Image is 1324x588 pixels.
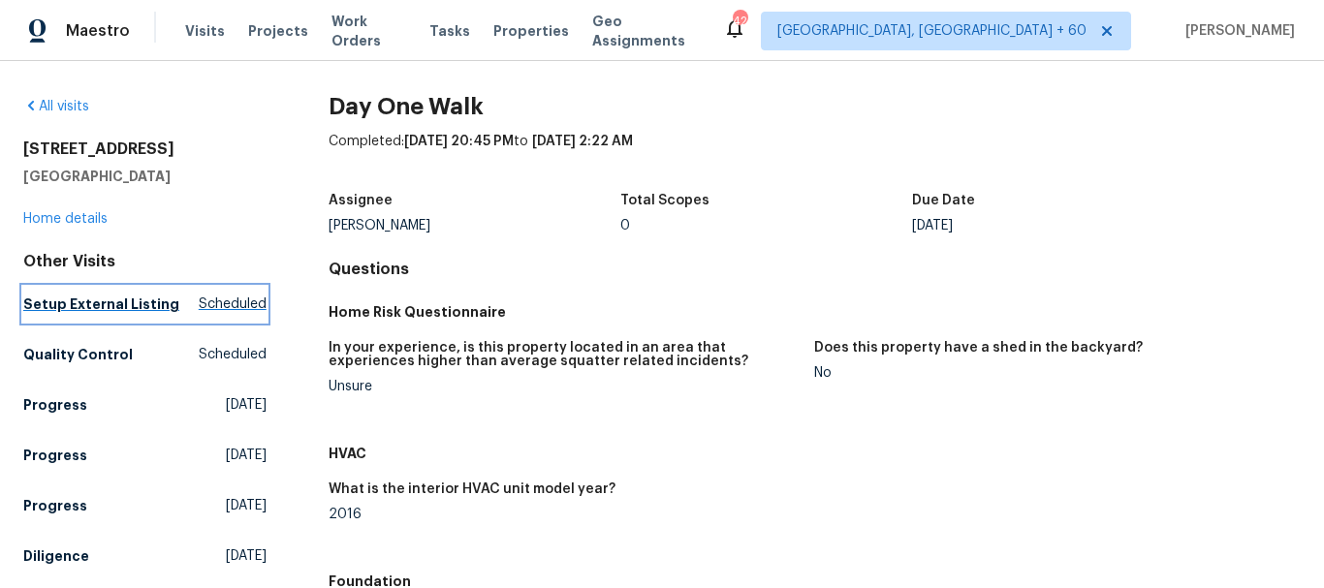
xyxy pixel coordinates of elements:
a: All visits [23,100,89,113]
span: [PERSON_NAME] [1178,21,1295,41]
div: [DATE] [912,219,1204,232]
a: Progress[DATE] [23,438,267,473]
div: 2016 [329,508,800,521]
div: 420 [733,12,746,31]
span: [DATE] [226,446,267,465]
span: Maestro [66,21,130,41]
div: [PERSON_NAME] [329,219,620,232]
div: No [814,366,1285,380]
span: Scheduled [199,345,267,364]
h5: Due Date [912,194,975,207]
span: [DATE] [226,546,267,566]
h5: Progress [23,446,87,465]
div: Completed: to [329,132,1301,182]
span: Visits [185,21,225,41]
span: Work Orders [331,12,406,50]
span: Projects [248,21,308,41]
span: Properties [493,21,569,41]
span: [DATE] [226,395,267,415]
h5: In your experience, is this property located in an area that experiences higher than average squa... [329,341,800,368]
span: Geo Assignments [592,12,700,50]
div: Unsure [329,380,800,393]
h5: Setup External Listing [23,294,179,314]
span: [DATE] 20:45 PM [404,135,514,148]
span: Tasks [429,24,470,38]
a: Quality ControlScheduled [23,337,267,372]
h5: HVAC [329,444,1301,463]
h5: Home Risk Questionnaire [329,302,1301,322]
a: Setup External ListingScheduled [23,287,267,322]
h5: Progress [23,395,87,415]
h4: Questions [329,260,1301,279]
a: Diligence[DATE] [23,539,267,573]
h5: Assignee [329,194,393,207]
h5: Diligence [23,546,89,566]
div: Other Visits [23,252,267,271]
h5: Quality Control [23,345,133,364]
h5: [GEOGRAPHIC_DATA] [23,167,267,186]
h2: [STREET_ADDRESS] [23,139,267,159]
a: Home details [23,212,108,226]
a: Progress[DATE] [23,488,267,523]
h2: Day One Walk [329,97,1301,116]
span: [DATE] 2:22 AM [532,135,633,148]
h5: Progress [23,496,87,515]
span: [GEOGRAPHIC_DATA], [GEOGRAPHIC_DATA] + 60 [777,21,1087,41]
h5: Does this property have a shed in the backyard? [814,341,1143,355]
span: Scheduled [199,294,267,314]
span: [DATE] [226,496,267,515]
div: 0 [620,219,912,232]
h5: What is the interior HVAC unit model year? [329,482,615,496]
a: Progress[DATE] [23,387,267,422]
h5: Total Scopes [620,194,709,207]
